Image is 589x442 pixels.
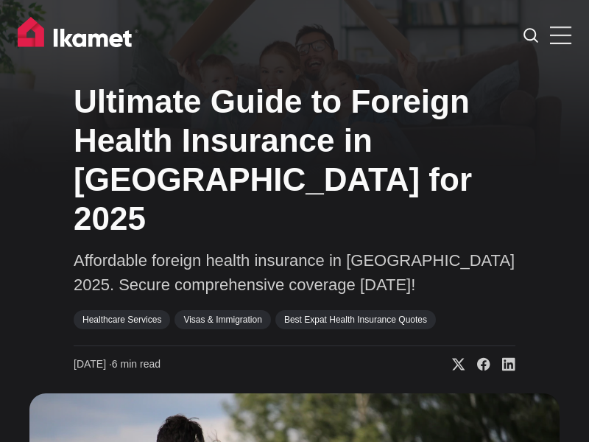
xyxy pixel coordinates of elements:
h1: Ultimate Guide to Foreign Health Insurance in [GEOGRAPHIC_DATA] for 2025 [74,83,515,238]
time: 6 min read [74,357,161,372]
a: Visas & Immigration [174,310,270,329]
img: Ikamet home [18,17,138,54]
a: Share on Linkedin [490,357,515,372]
span: [DATE] ∙ [74,358,112,370]
a: Best Expat Health Insurance Quotes [275,310,436,329]
a: Share on Facebook [465,357,490,372]
p: Affordable foreign health insurance in [GEOGRAPHIC_DATA] 2025. Secure comprehensive coverage [DATE]! [74,248,515,297]
a: Healthcare Services [74,310,170,329]
a: Share on X [440,357,465,372]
